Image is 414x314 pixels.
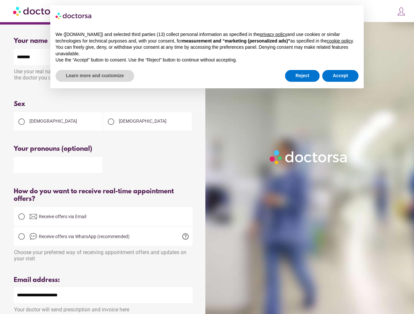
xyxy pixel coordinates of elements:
[29,213,37,220] img: email
[14,188,193,203] div: How do you want to receive real-time appointment offers?
[14,37,193,45] div: Your name
[14,303,193,313] div: Your doctor will send prescription and invoice here
[56,31,358,44] p: We ([DOMAIN_NAME]) and selected third parties (13) collect personal information as specified in t...
[56,70,134,82] button: Learn more and customize
[56,44,358,57] p: You can freely give, deny, or withdraw your consent at any time by accessing the preferences pane...
[56,10,92,21] img: logo
[14,100,193,108] div: Sex
[182,233,189,240] span: help
[39,234,130,239] span: Receive offers via WhatsApp (recommended)
[39,214,86,219] span: Receive offers via Email
[14,246,193,262] div: Choose your preferred way of receiving appointment offers and updates on your visit
[182,38,290,44] strong: measurement and “marketing (personalized ads)”
[267,148,350,166] img: Logo-Doctorsa-trans-White-partial-flat.png
[14,145,193,153] div: Your pronouns (optional)
[285,70,320,82] button: Reject
[397,7,406,16] img: icons8-customer-100.png
[14,276,193,284] div: Email address:
[13,4,65,18] img: Doctorsa.com
[56,57,358,63] p: Use the “Accept” button to consent. Use the “Reject” button to continue without accepting.
[29,118,77,124] span: [DEMOGRAPHIC_DATA]
[119,118,167,124] span: [DEMOGRAPHIC_DATA]
[322,70,358,82] button: Accept
[14,65,193,86] div: Use your real name to ensure proper care. Your details are shared only with the doctor you choose...
[29,233,37,240] img: chat
[260,32,287,37] a: privacy policy
[327,38,353,44] a: cookie policy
